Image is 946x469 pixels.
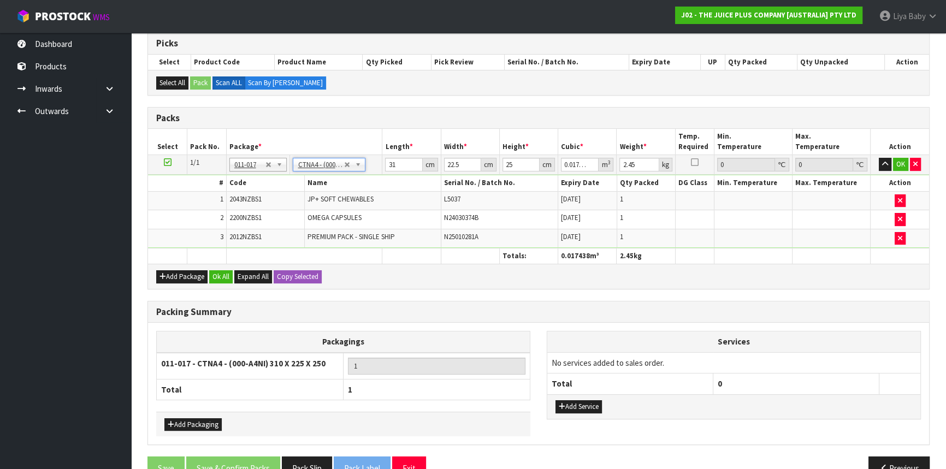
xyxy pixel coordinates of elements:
button: Add Package [156,270,208,283]
th: # [148,175,226,191]
button: Add Service [555,400,602,413]
img: cube-alt.png [16,9,30,23]
label: Scan ALL [212,76,245,90]
span: 1 [220,194,223,204]
th: Width [441,129,499,155]
span: 2 [220,213,223,222]
th: Action [871,175,929,191]
span: N24030374B [444,213,478,222]
th: Max. Temperature [793,129,871,155]
th: Expiry Date [629,55,700,70]
th: Select [148,129,187,155]
span: 2012NZBS1 [229,232,262,241]
th: Qty Picked [363,55,431,70]
th: Name [304,175,441,191]
span: [DATE] [561,232,581,241]
div: ℃ [853,158,867,171]
span: 0 [718,378,722,389]
h3: Packing Summary [156,307,921,317]
th: Total [157,379,344,400]
button: Select All [156,76,188,90]
div: cm [423,158,438,171]
th: Expiry Date [558,175,617,191]
div: cm [540,158,555,171]
small: WMS [93,12,110,22]
th: DG Class [675,175,714,191]
button: Add Packaging [164,418,222,431]
th: Qty Packed [617,175,675,191]
strong: 011-017 - CTNA4 - (000-A4NI) 310 X 225 X 250 [161,358,326,369]
th: m³ [558,248,617,264]
th: Pick Review [431,55,505,70]
span: Baby [908,11,926,21]
th: Serial No. / Batch No. [441,175,558,191]
span: JP+ SOFT CHEWABLES [308,194,374,204]
span: N25010281A [444,232,478,241]
button: Ok All [209,270,233,283]
button: Expand All [234,270,272,283]
span: PREMIUM PACK - SINGLE SHIP [308,232,395,241]
th: Packagings [157,331,530,353]
h3: Picks [156,38,921,49]
div: kg [659,158,672,171]
th: Length [382,129,441,155]
span: OMEGA CAPSULES [308,213,362,222]
th: UP [700,55,725,70]
span: 1/1 [190,158,199,167]
th: Min. Temperature [714,129,793,155]
span: 2200NZBS1 [229,213,262,222]
th: Product Name [275,55,363,70]
span: Expand All [238,272,269,281]
span: CTNA4 - (000-A4NI) 310 X 225 X 250 [298,158,344,171]
th: Total [547,373,713,394]
span: 011-017 [234,158,266,171]
th: Min. Temperature [714,175,793,191]
a: J02 - THE JUICE PLUS COMPANY [AUSTRALIA] PTY LTD [675,7,862,24]
td: No services added to sales order. [547,352,920,373]
th: Qty Unpacked [797,55,885,70]
span: [DATE] [561,194,581,204]
th: Product Code [191,55,274,70]
h3: Packs [156,113,921,123]
span: 1 [620,194,623,204]
th: Totals: [499,248,558,264]
th: Height [499,129,558,155]
span: 1 [620,232,623,241]
span: 1 [348,384,352,395]
div: ℃ [775,158,789,171]
sup: 3 [607,159,610,166]
th: Serial No. / Batch No. [505,55,629,70]
span: 2043NZBS1 [229,194,262,204]
span: 1 [620,213,623,222]
span: [DATE] [561,213,581,222]
th: Temp. Required [675,129,714,155]
th: Qty Packed [725,55,797,70]
th: Action [884,55,929,70]
th: Weight [617,129,675,155]
span: 0.017438 [561,251,590,260]
span: ProStock [35,9,91,23]
th: Select [148,55,191,70]
button: Pack [190,76,211,90]
th: Cubic [558,129,617,155]
th: Max. Temperature [793,175,871,191]
th: Services [547,331,920,352]
label: Scan By [PERSON_NAME] [245,76,326,90]
strong: J02 - THE JUICE PLUS COMPANY [AUSTRALIA] PTY LTD [681,10,856,20]
th: kg [617,248,675,264]
th: Action [871,129,929,155]
button: OK [893,158,908,171]
div: m [599,158,613,171]
th: Package [226,129,382,155]
button: Copy Selected [274,270,322,283]
span: 3 [220,232,223,241]
span: Liya [893,11,907,21]
div: cm [481,158,496,171]
span: L5037 [444,194,460,204]
span: 2.45 [619,251,633,260]
th: Code [226,175,304,191]
th: Pack No. [187,129,227,155]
